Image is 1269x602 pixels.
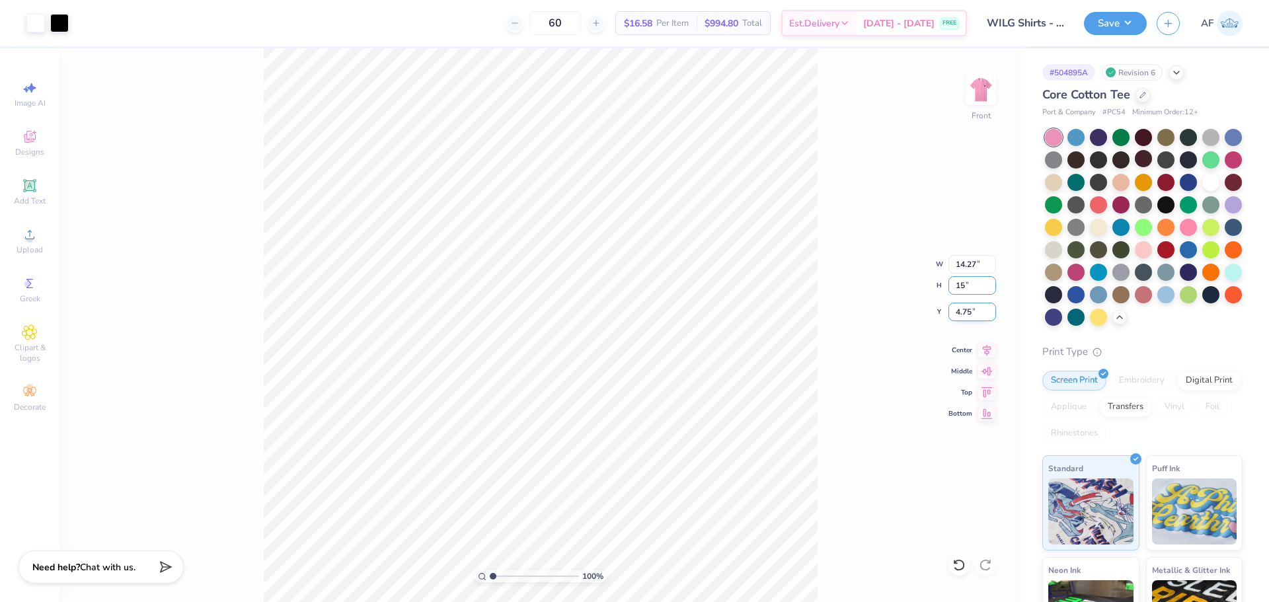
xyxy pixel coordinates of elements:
[705,17,738,30] span: $994.80
[1152,478,1237,545] img: Puff Ink
[1201,16,1213,31] span: AF
[948,346,972,355] span: Center
[1042,371,1106,391] div: Screen Print
[1201,11,1243,36] a: AF
[942,19,956,28] span: FREE
[15,98,46,108] span: Image AI
[1084,12,1147,35] button: Save
[977,10,1074,36] input: Untitled Design
[1042,397,1095,417] div: Applique
[1048,563,1081,577] span: Neon Ink
[948,367,972,376] span: Middle
[1042,344,1243,359] div: Print Type
[1156,397,1193,417] div: Vinyl
[863,17,935,30] span: [DATE] - [DATE]
[1197,397,1228,417] div: Foil
[1042,87,1130,102] span: Core Cotton Tee
[656,17,689,30] span: Per Item
[1042,64,1095,81] div: # 504895A
[1048,478,1134,545] img: Standard
[582,570,603,582] span: 100 %
[1152,563,1230,577] span: Metallic & Glitter Ink
[1099,397,1152,417] div: Transfers
[1102,107,1126,118] span: # PC54
[17,245,43,255] span: Upload
[15,147,44,157] span: Designs
[1110,371,1173,391] div: Embroidery
[14,402,46,412] span: Decorate
[32,561,80,574] strong: Need help?
[948,409,972,418] span: Bottom
[972,110,991,122] div: Front
[1102,64,1163,81] div: Revision 6
[1042,424,1106,443] div: Rhinestones
[624,17,652,30] span: $16.58
[968,77,994,103] img: Front
[529,11,581,35] input: – –
[742,17,762,30] span: Total
[1042,107,1096,118] span: Port & Company
[14,196,46,206] span: Add Text
[948,388,972,397] span: Top
[1217,11,1243,36] img: Ana Francesca Bustamante
[1048,461,1083,475] span: Standard
[1132,107,1198,118] span: Minimum Order: 12 +
[80,561,135,574] span: Chat with us.
[20,293,40,304] span: Greek
[1152,461,1180,475] span: Puff Ink
[1177,371,1241,391] div: Digital Print
[7,342,53,363] span: Clipart & logos
[789,17,839,30] span: Est. Delivery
